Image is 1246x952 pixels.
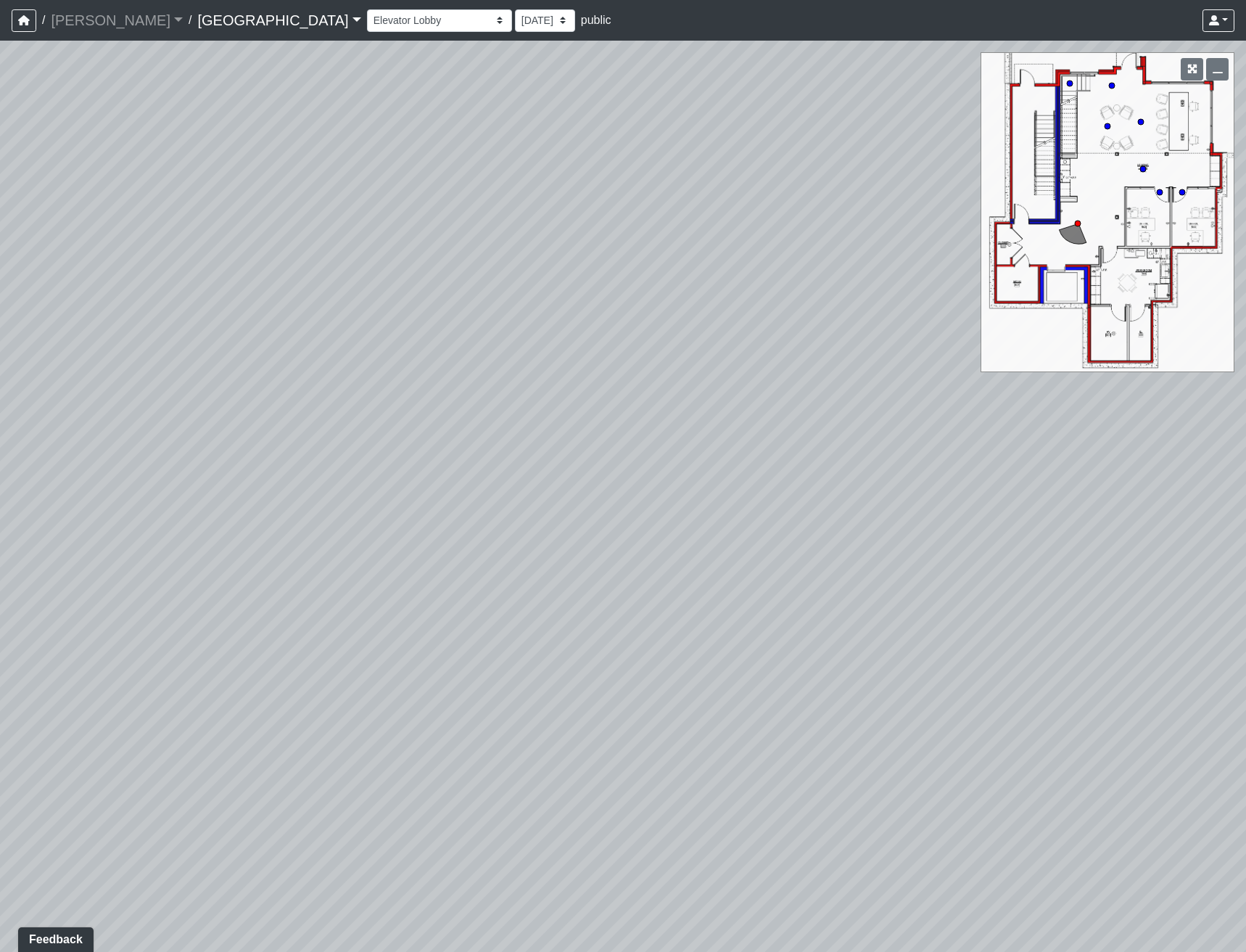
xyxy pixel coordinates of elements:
[36,6,51,35] span: /
[51,6,183,35] a: [PERSON_NAME]
[197,6,360,35] a: [GEOGRAPHIC_DATA]
[11,923,96,952] iframe: Ybug feedback widget
[183,6,197,35] span: /
[581,14,611,26] span: public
